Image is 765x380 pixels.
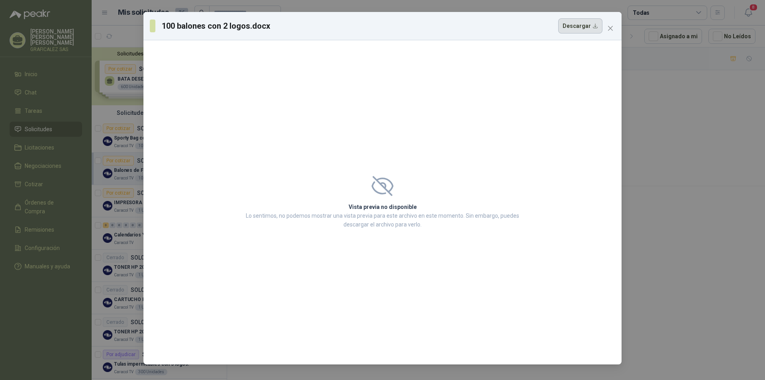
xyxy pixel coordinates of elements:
[243,203,522,211] h2: Vista previa no disponible
[558,18,602,33] button: Descargar
[243,211,522,229] p: Lo sentimos, no podemos mostrar una vista previa para este archivo en este momento. Sin embargo, ...
[604,22,617,35] button: Close
[607,25,614,32] span: close
[162,20,271,32] h3: 100 balones con 2 logos.docx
